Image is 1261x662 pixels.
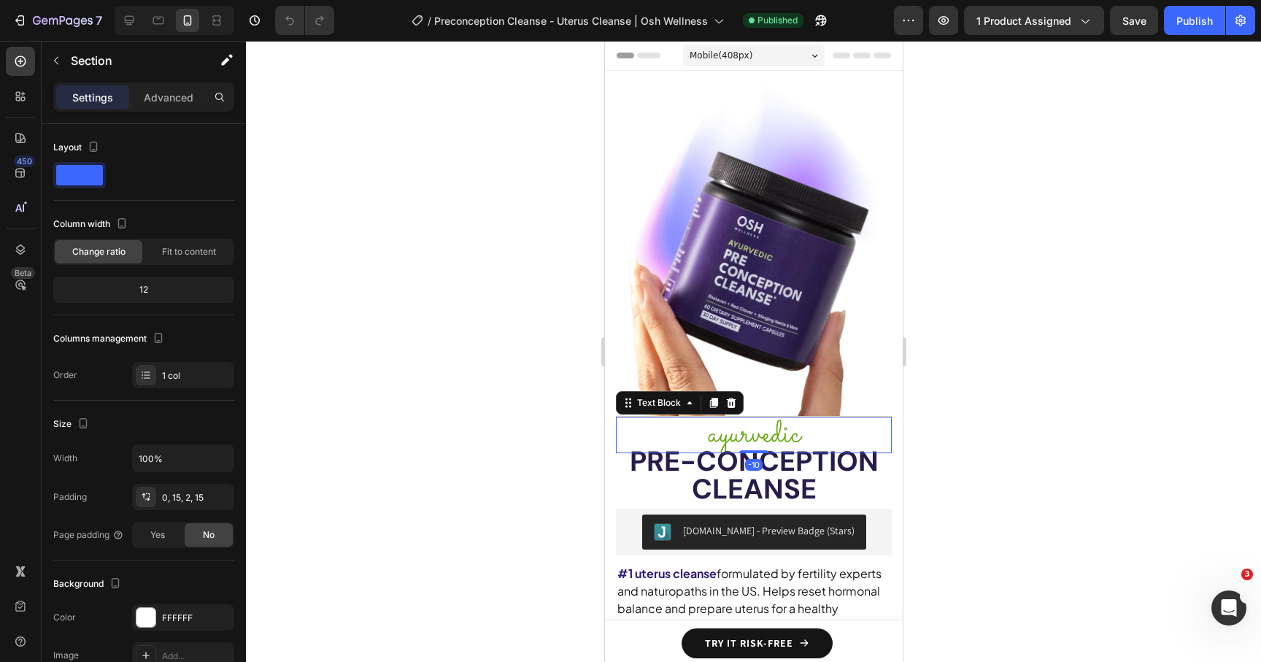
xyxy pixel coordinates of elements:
span: / [428,13,431,28]
div: Color [53,611,76,624]
span: Preconception Cleanse - Uterus Cleanse | Osh Wellness [434,13,708,28]
input: Auto [133,445,234,472]
div: Width [53,452,77,465]
span: 3 [1241,569,1253,580]
iframe: To enrich screen reader interactions, please activate Accessibility in Grammarly extension settings [605,41,903,662]
div: 0, 15, 2, 15 [162,491,231,504]
p: Advanced [144,90,193,105]
div: 1 col [162,369,231,382]
p: Settings [72,90,113,105]
span: Fit to content [162,245,216,258]
button: Publish [1164,6,1225,35]
button: Save [1110,6,1158,35]
span: Save [1122,15,1146,27]
div: Layout [53,138,102,158]
div: Background [53,574,124,594]
span: 1 product assigned [976,13,1071,28]
div: Size [53,415,92,434]
p: Section [71,52,190,69]
span: Published [757,14,798,27]
div: 450 [14,155,35,167]
div: Image [53,649,79,662]
span: Change ratio [72,245,126,258]
div: Padding [53,490,87,504]
p: 7 [96,12,102,29]
iframe: Intercom live chat [1211,590,1246,626]
span: Yes [150,528,165,542]
div: Column width [53,215,131,234]
div: Undo/Redo [275,6,334,35]
div: Publish [1176,13,1213,28]
div: Columns management [53,329,167,349]
button: 7 [6,6,109,35]
div: Order [53,369,77,382]
div: FFFFFF [162,612,231,625]
div: Page padding [53,528,124,542]
button: 1 product assigned [964,6,1104,35]
div: 12 [56,280,231,300]
div: Beta [11,267,35,279]
span: No [203,528,215,542]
